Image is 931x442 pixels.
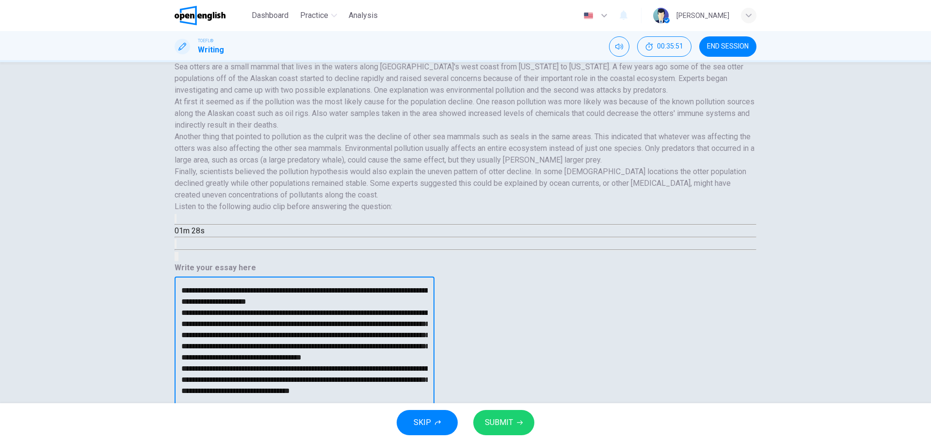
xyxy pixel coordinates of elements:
[582,12,594,19] img: en
[349,10,378,21] span: Analysis
[676,10,729,21] div: [PERSON_NAME]
[397,410,458,435] button: SKIP
[252,10,289,21] span: Dashboard
[248,7,292,24] button: Dashboard
[175,6,225,25] img: OpenEnglish logo
[300,10,328,21] span: Practice
[637,36,691,57] button: 00:35:51
[175,131,756,166] h6: Another thing that pointed to pollution as the culprit was the decline of other sea mammals such ...
[473,410,534,435] button: SUBMIT
[657,43,683,50] span: 00:35:51
[175,201,756,213] h6: Listen to the following audio clip before answering the question :
[175,239,177,248] button: Click to see the audio transcription
[414,416,431,429] span: SKIP
[637,36,691,57] div: Hide
[653,8,669,23] img: Profile picture
[485,416,513,429] span: SUBMIT
[175,226,205,235] span: 01m 28s
[175,61,756,96] h6: Sea otters are a small mammal that lives in the waters along [GEOGRAPHIC_DATA]'s west coast from ...
[198,37,213,44] span: TOEFL®
[699,36,756,57] button: END SESSION
[707,43,749,50] span: END SESSION
[345,7,382,24] button: Analysis
[175,166,756,201] h6: Finally, scientists believed the pollution hypothesis would also explain the uneven pattern of ot...
[175,262,434,274] h6: Write your essay here
[296,7,341,24] button: Practice
[175,96,756,131] h6: At first it seemed as if the pollution was the most likely cause for the population decline. One ...
[198,44,224,56] h1: Writing
[175,6,248,25] a: OpenEnglish logo
[609,36,629,57] div: Mute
